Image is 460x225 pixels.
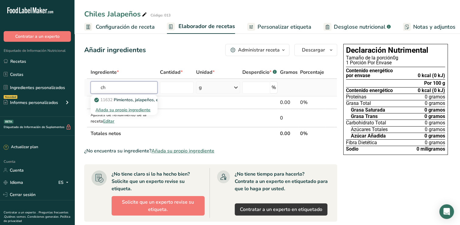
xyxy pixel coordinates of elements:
span: 0 gramos [424,134,445,138]
div: Abra Intercom Messenger [439,204,454,219]
span: Descargar [302,46,325,54]
font: Desperdicio [242,69,269,76]
span: 0 gramos [425,120,445,125]
div: Novedad [4,95,17,99]
font: Unidad [196,69,213,76]
div: ¿No tiene tiempo para hacerlo? Contrate a un experto en etiquetado para que lo haga por usted. [235,170,330,192]
span: Añada su propio ingrediente [151,147,214,155]
span: Grasa Saturada [351,108,385,112]
font: Idioma [10,179,23,186]
span: Elaborador de recetas [178,22,235,30]
div: Por 100 g [424,81,445,86]
div: Añada su propio ingrediente [95,107,153,113]
a: Preguntas frecuentes . [4,210,68,219]
font: Informes personalizados [10,99,58,106]
span: Personalizar etiqueta [258,23,311,31]
span: 11632 [100,97,112,103]
font: Costas [10,71,23,78]
th: Totales netos [89,127,279,140]
font: Actualizar plan [11,144,38,150]
span: 0 miligramos [417,147,445,152]
span: 0 gramos [425,95,445,99]
font: Pimientos, jalapeños, enlatados, sólidos y líquidos [114,97,211,103]
font: Ingredientes personalizados [10,84,65,91]
span: Fibra Dietética [346,140,377,145]
font: Cuenta [10,167,24,173]
div: ¿No tiene claro si lo ha hecho bien? Solicite que un experto revise su etiqueta. [112,170,205,192]
span: Desglose nutricional [334,23,386,31]
font: ES [58,179,64,186]
th: 0.00 [279,127,299,140]
span: Tamaño de la porción [346,55,393,61]
a: Desglose nutricional [323,20,391,34]
span: Contenido energético [346,88,393,93]
a: Quiénes somos . [4,215,27,219]
a: Contratar a un experto en etiquetado [235,203,327,216]
div: 0g [346,55,445,60]
a: Elaborador de recetas [167,20,235,34]
a: Personalizar etiqueta [247,20,311,34]
span: Sodio [346,147,358,152]
span: 0 gramos [424,108,445,112]
div: Contenido energético por envase [346,68,393,78]
div: Añadir ingredientes [84,45,146,55]
span: Porcentaje [300,69,324,76]
span: Carbohidrato Total [346,120,386,125]
span: 0 gramos [425,127,445,132]
a: Política de privacidad [4,215,70,223]
span: Notas y adjuntos [413,23,455,31]
span: Solicite que un experto revise su etiqueta. [117,198,199,213]
font: Cerrar sesión [10,191,36,198]
a: Configuración de receta [84,20,155,34]
button: Descargar [294,44,337,56]
span: 0 gramos [425,101,445,106]
font: Gramos [280,69,298,76]
div: 1 Porción Por Envase [346,60,445,65]
div: Administrar receta [238,46,280,54]
span: Grasa Total [346,101,371,106]
button: Solicite que un experto revise su etiqueta. [112,196,205,216]
span: 0 kcal (0 kJ) [418,88,445,93]
span: Grasa Trans [351,114,378,119]
font: Ingrediente [91,69,117,76]
span: Proteínas [346,95,366,99]
div: 0% [300,99,324,106]
div: 0 kcal (0 kJ) [418,73,445,78]
div: 0 [280,114,298,122]
span: 0 gramos [424,114,445,119]
button: Contratar a un experto [4,31,71,42]
a: Notas y adjuntos [403,20,455,34]
a: Contratar a un experto . [4,210,37,215]
span: Configuración de receta [96,23,155,31]
a: 11632Pimientos, jalapeños, enlatados, sólidos y líquidos [91,95,157,105]
span: Azúcar Añadida [351,134,386,138]
div: Añada su propio ingrediente [91,105,157,115]
th: 0% [299,127,325,140]
font: ¿No encuentra su ingrediente? [84,148,151,154]
font: Chiles Jalapeños [84,9,141,20]
span: Editar [103,118,114,124]
font: Cantidad [160,69,181,76]
button: Administrar receta [225,44,289,56]
div: BETA [4,120,13,123]
span: Azúcares Totales [351,127,388,132]
a: Condiciones generales . [27,215,60,219]
span: 0 gramos [425,140,445,145]
h1: Declaración Nutrimental [346,47,445,54]
div: g [199,84,202,91]
input: Añadir ingrediente [91,81,157,94]
font: Etiquetado de Información de Suplementos [4,125,64,130]
div: Código: 013 [150,12,171,18]
font: Recetas [10,58,26,65]
div: 0.00 [280,99,298,106]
